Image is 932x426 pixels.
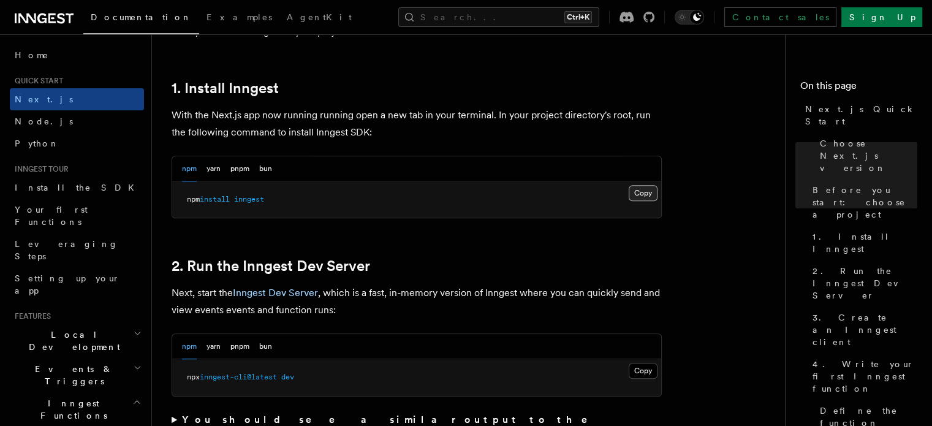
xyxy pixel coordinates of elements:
[10,177,144,199] a: Install the SDK
[808,179,917,226] a: Before you start: choose a project
[10,329,134,353] span: Local Development
[91,12,192,22] span: Documentation
[200,195,230,203] span: install
[10,76,63,86] span: Quick start
[10,397,132,422] span: Inngest Functions
[233,287,318,299] a: Inngest Dev Server
[808,260,917,306] a: 2. Run the Inngest Dev Server
[234,195,264,203] span: inngest
[182,334,197,359] button: npm
[10,110,144,132] a: Node.js
[206,334,221,359] button: yarn
[182,156,197,181] button: npm
[800,98,917,132] a: Next.js Quick Start
[10,311,51,321] span: Features
[10,324,144,358] button: Local Development
[15,94,73,104] span: Next.js
[206,12,272,22] span: Examples
[813,311,917,348] span: 3. Create an Inngest client
[805,103,917,127] span: Next.js Quick Start
[172,80,279,97] a: 1. Install Inngest
[815,132,917,179] a: Choose Next.js version
[10,358,144,392] button: Events & Triggers
[15,49,49,61] span: Home
[279,4,359,33] a: AgentKit
[800,78,917,98] h4: On this page
[820,137,917,174] span: Choose Next.js version
[10,233,144,267] a: Leveraging Steps
[564,11,592,23] kbd: Ctrl+K
[813,358,917,395] span: 4. Write your first Inngest function
[172,257,370,275] a: 2. Run the Inngest Dev Server
[187,195,200,203] span: npm
[15,205,88,227] span: Your first Functions
[10,199,144,233] a: Your first Functions
[675,10,704,25] button: Toggle dark mode
[187,373,200,381] span: npx
[83,4,199,34] a: Documentation
[10,88,144,110] a: Next.js
[172,284,662,319] p: Next, start the , which is a fast, in-memory version of Inngest where you can quickly send and vi...
[15,183,142,192] span: Install the SDK
[10,267,144,302] a: Setting up your app
[10,363,134,387] span: Events & Triggers
[15,239,118,261] span: Leveraging Steps
[841,7,922,27] a: Sign Up
[10,44,144,66] a: Home
[15,116,73,126] span: Node.js
[813,265,917,302] span: 2. Run the Inngest Dev Server
[281,373,294,381] span: dev
[199,4,279,33] a: Examples
[724,7,836,27] a: Contact sales
[10,164,69,174] span: Inngest tour
[259,156,272,181] button: bun
[808,226,917,260] a: 1. Install Inngest
[206,156,221,181] button: yarn
[813,230,917,255] span: 1. Install Inngest
[808,306,917,353] a: 3. Create an Inngest client
[230,156,249,181] button: pnpm
[629,363,657,379] button: Copy
[10,132,144,154] a: Python
[398,7,599,27] button: Search...Ctrl+K
[15,273,120,295] span: Setting up your app
[172,107,662,141] p: With the Next.js app now running running open a new tab in your terminal. In your project directo...
[15,139,59,148] span: Python
[230,334,249,359] button: pnpm
[629,185,657,201] button: Copy
[287,12,352,22] span: AgentKit
[259,334,272,359] button: bun
[813,184,917,221] span: Before you start: choose a project
[200,373,277,381] span: inngest-cli@latest
[808,353,917,400] a: 4. Write your first Inngest function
